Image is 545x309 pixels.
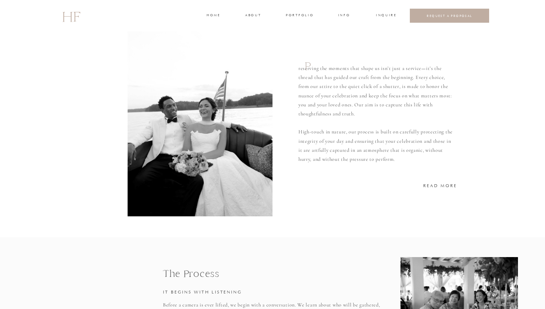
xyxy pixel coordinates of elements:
a: HF [62,5,80,26]
a: about [245,13,260,19]
a: READ MORE [423,182,457,189]
p: reserving the moments that shape us isn’t just a service—it’s the thread that has guided our craf... [298,64,455,163]
a: REQUEST A PROPOSAL [416,14,484,18]
h1: The Process [163,266,382,277]
h3: It Begins with listening [163,288,382,294]
a: home [207,13,220,19]
a: INFO [337,13,351,19]
a: portfolio [286,13,313,19]
h1: P [305,59,315,79]
a: INQUIRE [376,13,395,19]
